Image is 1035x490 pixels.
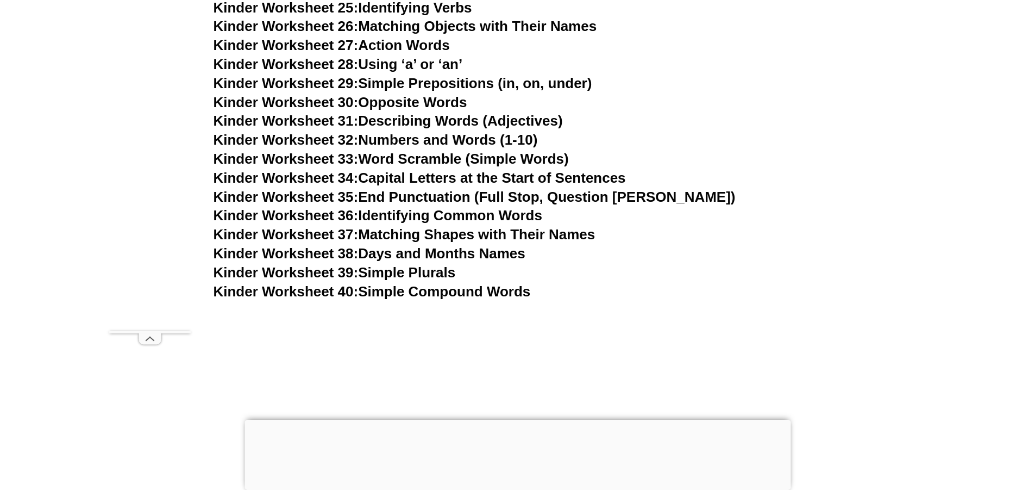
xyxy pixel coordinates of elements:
span: Kinder Worksheet 33: [214,151,359,167]
span: Kinder Worksheet 32: [214,132,359,148]
a: Kinder Worksheet 35:End Punctuation (Full Stop, Question [PERSON_NAME]) [214,189,736,205]
span: Kinder Worksheet 27: [214,37,359,53]
span: Kinder Worksheet 40: [214,283,359,300]
span: Kinder Worksheet 30: [214,94,359,110]
a: Kinder Worksheet 36:Identifying Common Words [214,207,542,224]
a: Kinder Worksheet 33:Word Scramble (Simple Words) [214,151,569,167]
a: Kinder Worksheet 39:Simple Plurals [214,264,456,281]
a: Kinder Worksheet 40:Simple Compound Words [214,283,531,300]
span: Kinder Worksheet 39: [214,264,359,281]
span: Kinder Worksheet 34: [214,170,359,186]
a: Kinder Worksheet 29:Simple Prepositions (in, on, under) [214,75,592,91]
a: Kinder Worksheet 31:Describing Words (Adjectives) [214,113,563,129]
span: Kinder Worksheet 31: [214,113,359,129]
span: Kinder Worksheet 29: [214,75,359,91]
span: Kinder Worksheet 37: [214,226,359,243]
iframe: Advertisement [109,24,191,331]
iframe: Advertisement [244,420,791,487]
a: Kinder Worksheet 38:Days and Months Names [214,245,525,262]
a: Kinder Worksheet 37:Matching Shapes with Their Names [214,226,595,243]
a: Kinder Worksheet 32:Numbers and Words (1-10) [214,132,538,148]
span: Kinder Worksheet 26: [214,18,359,34]
iframe: Advertisement [214,301,822,458]
a: Kinder Worksheet 27:Action Words [214,37,450,53]
span: Kinder Worksheet 36: [214,207,359,224]
a: Kinder Worksheet 28:Using ‘a’ or ‘an’ [214,56,463,72]
iframe: Chat Widget [854,367,1035,490]
a: Kinder Worksheet 34:Capital Letters at the Start of Sentences [214,170,626,186]
span: Kinder Worksheet 38: [214,245,359,262]
a: Kinder Worksheet 30:Opposite Words [214,94,467,110]
span: Kinder Worksheet 28: [214,56,359,72]
span: Kinder Worksheet 35: [214,189,359,205]
a: Kinder Worksheet 26:Matching Objects with Their Names [214,18,597,34]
